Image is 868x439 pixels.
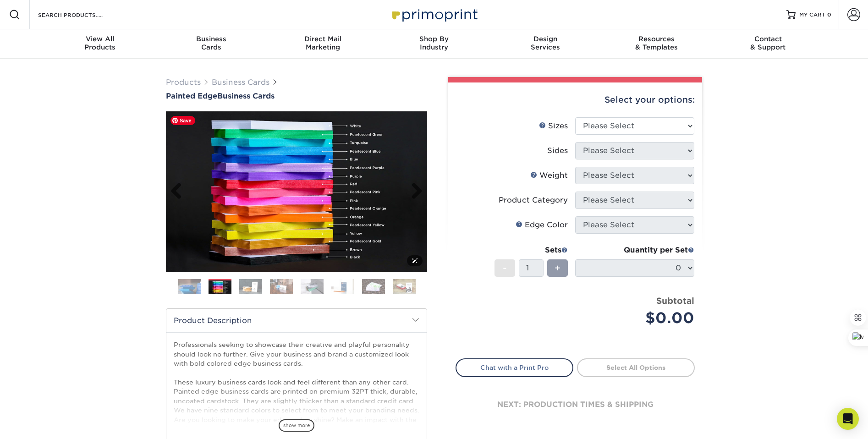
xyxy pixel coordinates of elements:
span: - [503,261,507,275]
div: Cards [156,35,267,51]
div: Sizes [539,121,568,132]
a: Painted EdgeBusiness Cards [166,92,427,100]
div: $0.00 [582,307,694,329]
div: Select your options: [456,82,695,117]
strong: Subtotal [656,296,694,306]
div: & Templates [601,35,712,51]
a: Products [166,78,201,87]
div: Marketing [267,35,379,51]
span: Painted Edge [166,92,217,100]
span: + [555,261,560,275]
img: Business Cards 05 [301,279,324,295]
span: Resources [601,35,712,43]
div: Sets [494,245,568,256]
span: MY CART [799,11,825,19]
a: Business Cards [212,78,269,87]
span: Business [156,35,267,43]
img: Business Cards 04 [270,279,293,295]
span: Contact [712,35,824,43]
a: Contact& Support [712,29,824,59]
a: Shop ByIndustry [379,29,490,59]
input: SEARCH PRODUCTS..... [37,9,126,20]
span: Shop By [379,35,490,43]
span: show more [279,419,314,432]
div: Edge Color [516,219,568,230]
div: Sides [547,145,568,156]
div: Services [489,35,601,51]
img: Business Cards 01 [178,275,201,298]
div: Quantity per Set [575,245,694,256]
a: BusinessCards [156,29,267,59]
div: Products [44,35,156,51]
img: Business Cards 06 [331,279,354,295]
div: & Support [712,35,824,51]
img: Business Cards 08 [393,279,416,295]
a: Chat with a Print Pro [456,358,573,377]
span: Save [170,116,195,125]
h1: Business Cards [166,92,427,100]
img: Painted Edge 02 [166,111,427,272]
img: Primoprint [388,5,480,24]
a: Resources& Templates [601,29,712,59]
h2: Product Description [166,309,427,332]
img: Business Cards 07 [362,279,385,295]
a: View AllProducts [44,29,156,59]
img: Business Cards 02 [209,280,231,295]
span: 0 [827,11,831,18]
img: Business Cards 03 [239,279,262,295]
span: Direct Mail [267,35,379,43]
a: Direct MailMarketing [267,29,379,59]
a: Select All Options [577,358,695,377]
a: DesignServices [489,29,601,59]
span: Design [489,35,601,43]
div: Weight [530,170,568,181]
div: Product Category [499,195,568,206]
div: Industry [379,35,490,51]
span: View All [44,35,156,43]
div: next: production times & shipping [456,377,695,432]
div: Open Intercom Messenger [837,408,859,430]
